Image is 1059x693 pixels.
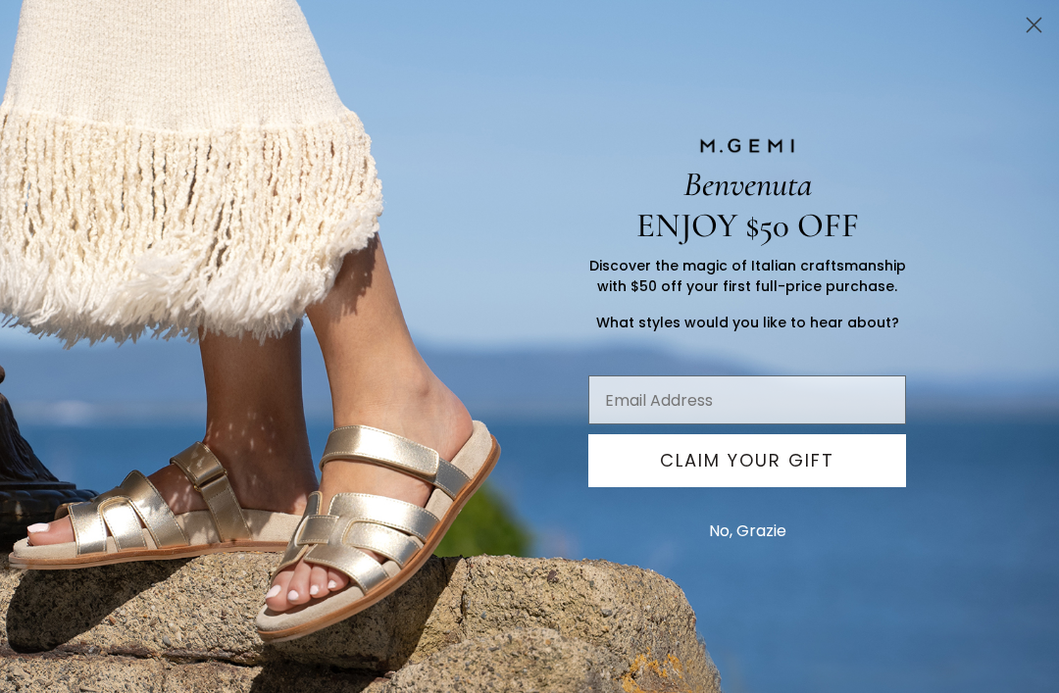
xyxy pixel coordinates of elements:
[588,375,906,424] input: Email Address
[596,313,899,332] span: What styles would you like to hear about?
[698,137,796,155] img: M.GEMI
[636,205,859,246] span: ENJOY $50 OFF
[588,434,906,487] button: CLAIM YOUR GIFT
[589,256,906,296] span: Discover the magic of Italian craftsmanship with $50 off your first full-price purchase.
[1017,8,1051,42] button: Close dialog
[699,507,796,556] button: No, Grazie
[683,164,812,205] span: Benvenuta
